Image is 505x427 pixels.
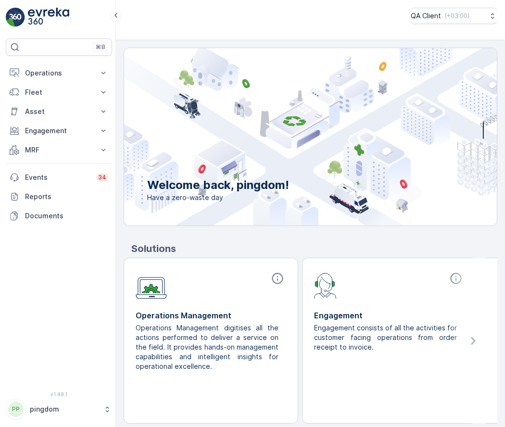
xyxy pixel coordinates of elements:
[6,187,112,206] a: Reports
[25,107,93,116] p: Asset
[445,12,469,20] p: ( +03:00 )
[131,241,497,256] p: Solutions
[25,145,93,155] p: MRF
[25,173,90,182] p: Events
[136,272,167,299] img: module-icon
[6,391,112,397] span: v 1.48.1
[6,83,112,102] button: Fleet
[81,48,497,226] img: city illustration
[411,8,497,24] button: QA Client(+03:00)
[411,11,441,21] p: QA Client
[6,102,112,121] button: Asset
[25,192,108,201] p: Reports
[30,404,99,414] p: pingdom
[314,272,337,299] img: module-icon
[28,8,69,27] img: logo_light-DOdMpM7g.png
[6,121,112,140] button: Engagement
[25,211,108,221] p: Documents
[25,88,93,97] p: Fleet
[6,63,112,83] button: Operations
[8,402,24,417] div: PP
[6,140,112,160] button: MRF
[136,310,286,321] p: Operations Management
[314,310,465,321] p: Engagement
[6,168,112,187] a: Events34
[136,323,278,371] p: Operations Management digitises all the actions performed to deliver a service on the field. It p...
[96,43,105,51] p: ⌘B
[6,399,112,419] button: PPpingdom
[147,193,289,202] span: Have a zero-waste day
[25,126,93,136] p: Engagement
[6,8,25,27] img: logo
[25,68,93,78] p: Operations
[147,177,289,193] p: Welcome back, pingdom!
[6,206,112,226] a: Documents
[314,323,457,352] p: Engagement consists of all the activities for customer facing operations from order receipt to in...
[98,174,106,181] p: 34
